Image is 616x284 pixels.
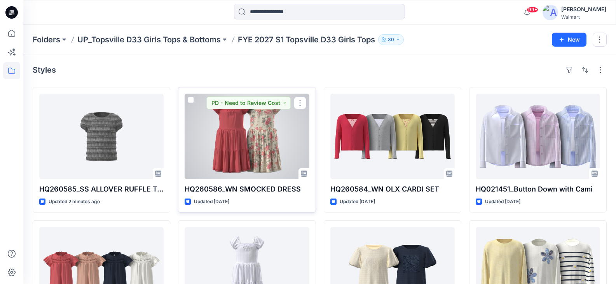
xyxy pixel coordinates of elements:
[388,35,394,44] p: 30
[543,5,558,20] img: avatar
[39,94,164,179] a: HQ260585_SS ALLOVER RUFFLE TOP
[185,94,309,179] a: HQ260586_WN SMOCKED DRESS
[330,184,455,195] p: HQ260584_WN OLX CARDI SET
[476,184,600,195] p: HQ021451_Button Down with Cami
[39,184,164,195] p: HQ260585_SS ALLOVER RUFFLE TOP
[49,198,100,206] p: Updated 2 minutes ago
[476,94,600,179] a: HQ021451_Button Down with Cami
[238,34,375,45] p: FYE 2027 S1 Topsville D33 Girls Tops
[561,5,606,14] div: [PERSON_NAME]
[485,198,520,206] p: Updated [DATE]
[77,34,221,45] a: UP_Topsville D33 Girls Tops & Bottoms
[194,198,229,206] p: Updated [DATE]
[340,198,375,206] p: Updated [DATE]
[527,7,538,13] span: 99+
[33,65,56,75] h4: Styles
[561,14,606,20] div: Walmart
[330,94,455,179] a: HQ260584_WN OLX CARDI SET
[33,34,60,45] a: Folders
[552,33,586,47] button: New
[378,34,404,45] button: 30
[185,184,309,195] p: HQ260586_WN SMOCKED DRESS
